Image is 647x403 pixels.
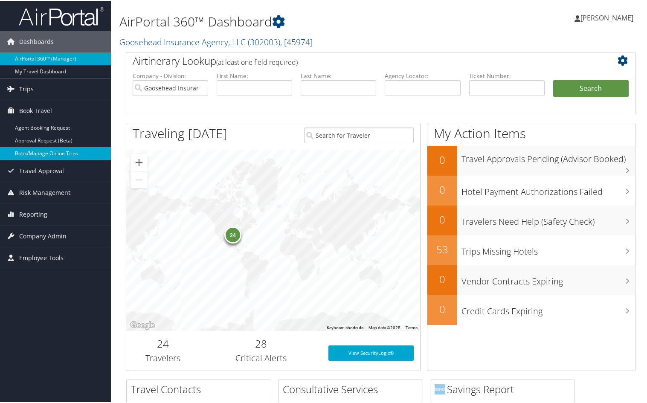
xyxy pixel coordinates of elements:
[19,99,52,121] span: Book Travel
[553,79,629,96] button: Search
[427,175,635,205] a: 0Hotel Payment Authorizations Failed
[427,264,635,294] a: 0Vendor Contracts Expiring
[280,35,313,47] span: , [ 45974 ]
[283,381,423,396] h2: Consultative Services
[19,30,54,52] span: Dashboards
[368,325,400,329] span: Map data ©2025
[427,205,635,235] a: 0Travelers Need Help (Safety Check)
[119,35,313,47] a: Goosehead Insurance Agency, LLC
[216,57,298,66] span: (at least one field required)
[435,381,574,396] h2: Savings Report
[248,35,280,47] span: ( 302003 )
[133,124,227,142] h1: Traveling [DATE]
[461,270,635,287] h3: Vendor Contracts Expiring
[133,53,586,67] h2: Airtinerary Lookup
[301,71,376,79] label: Last Name:
[427,271,457,286] h2: 0
[19,6,104,26] img: airportal-logo.png
[427,152,457,166] h2: 0
[128,319,157,330] a: Open this area in Google Maps (opens a new window)
[206,351,316,363] h3: Critical Alerts
[461,148,635,164] h3: Travel Approvals Pending (Advisor Booked)
[119,12,468,30] h1: AirPortal 360™ Dashboard
[131,153,148,170] button: Zoom in
[133,336,193,350] h2: 24
[427,241,457,256] h2: 53
[427,235,635,264] a: 53Trips Missing Hotels
[461,211,635,227] h3: Travelers Need Help (Safety Check)
[19,225,67,246] span: Company Admin
[206,336,316,350] h2: 28
[128,319,157,330] img: Google
[427,212,457,226] h2: 0
[427,182,457,196] h2: 0
[19,181,70,203] span: Risk Management
[133,71,208,79] label: Company - Division:
[217,71,292,79] label: First Name:
[385,71,460,79] label: Agency Locator:
[427,294,635,324] a: 0Credit Cards Expiring
[461,241,635,257] h3: Trips Missing Hotels
[427,301,457,316] h2: 0
[133,351,193,363] h3: Travelers
[435,383,445,394] img: domo-logo.png
[19,78,34,99] span: Trips
[461,181,635,197] h3: Hotel Payment Authorizations Failed
[427,124,635,142] h1: My Action Items
[19,246,64,268] span: Employee Tools
[327,324,363,330] button: Keyboard shortcuts
[574,4,642,30] a: [PERSON_NAME]
[224,225,241,242] div: 24
[427,145,635,175] a: 0Travel Approvals Pending (Advisor Booked)
[304,127,414,142] input: Search for Traveler
[469,71,545,79] label: Ticket Number:
[580,12,633,22] span: [PERSON_NAME]
[131,171,148,188] button: Zoom out
[131,381,271,396] h2: Travel Contacts
[328,345,414,360] a: View SecurityLogic®
[19,203,47,224] span: Reporting
[461,300,635,316] h3: Credit Cards Expiring
[19,159,64,181] span: Travel Approval
[406,325,418,329] a: Terms (opens in new tab)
